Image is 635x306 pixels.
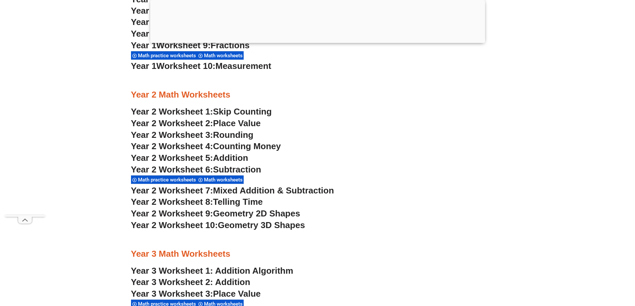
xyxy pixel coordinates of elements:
div: Math practice worksheets [131,51,197,60]
a: Year 1Worksheet 8:Australian coins [131,29,278,39]
span: Worksheet 10: [156,61,215,71]
a: Year 2 Worksheet 3:Rounding [131,130,254,140]
h3: Year 3 Math Worksheets [131,248,504,260]
iframe: Chat Widget [524,231,635,306]
a: Year 2 Worksheet 5:Addition [131,153,248,163]
span: Skip Counting [213,107,272,117]
a: Year 1Worksheet 9:Fractions [131,40,250,50]
span: Mixed Addition & Subtraction [213,185,334,195]
span: Math practice worksheets [138,53,198,59]
a: Year 2 Worksheet 1:Skip Counting [131,107,272,117]
span: Year 2 Worksheet 3: [131,130,213,140]
span: Year 2 Worksheet 6: [131,164,213,174]
span: Addition [213,153,248,163]
span: Counting Money [213,141,281,151]
span: Year 2 Worksheet 2: [131,118,213,128]
a: Year 2 Worksheet 7:Mixed Addition & Subtraction [131,185,334,195]
span: Year 3 Worksheet 3: [131,289,213,299]
a: Year 2 Worksheet 9:Geometry 2D Shapes [131,208,300,218]
a: Year 2 Worksheet 4:Counting Money [131,141,281,151]
div: Math worksheets [197,175,244,184]
span: Telling Time [213,197,263,207]
div: Math practice worksheets [131,175,197,184]
span: Year 2 Worksheet 4: [131,141,213,151]
span: Math worksheets [204,53,245,59]
a: Year 3 Worksheet 2: Addition [131,277,250,287]
span: Worksheet 9: [156,40,211,50]
a: Year 2 Worksheet 2:Place Value [131,118,261,128]
span: Year 2 Worksheet 5: [131,153,213,163]
span: Geometry 2D Shapes [213,208,300,218]
span: Year 2 Worksheet 7: [131,185,213,195]
span: Subtraction [213,164,261,174]
span: Math worksheets [204,177,245,183]
span: Year 2 Worksheet 1: [131,107,213,117]
span: Math practice worksheets [138,177,198,183]
span: Year 2 Worksheet 9: [131,208,213,218]
a: Year 1Worksheet 7:Mixed Addition and Subtraction [131,17,341,27]
a: Year 2 Worksheet 10:Geometry 3D Shapes [131,220,305,230]
div: Math worksheets [197,51,244,60]
span: Rounding [213,130,253,140]
iframe: Advertisement [5,15,45,215]
a: Year 2 Worksheet 8:Telling Time [131,197,263,207]
span: Measurement [215,61,271,71]
span: Place Value [213,118,261,128]
a: Year 1Worksheet 6:Subtraction [131,6,259,16]
span: Fractions [211,40,250,50]
span: Year 2 Worksheet 10: [131,220,218,230]
a: Year 2 Worksheet 6:Subtraction [131,164,261,174]
span: Place Value [213,289,261,299]
a: Year 3 Worksheet 1: Addition Algorithm [131,266,293,276]
a: Year 3 Worksheet 3:Place Value [131,289,261,299]
a: Year 1Worksheet 10:Measurement [131,61,271,71]
h3: Year 2 Math Worksheets [131,89,504,101]
span: Geometry 3D Shapes [218,220,305,230]
span: Year 2 Worksheet 8: [131,197,213,207]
